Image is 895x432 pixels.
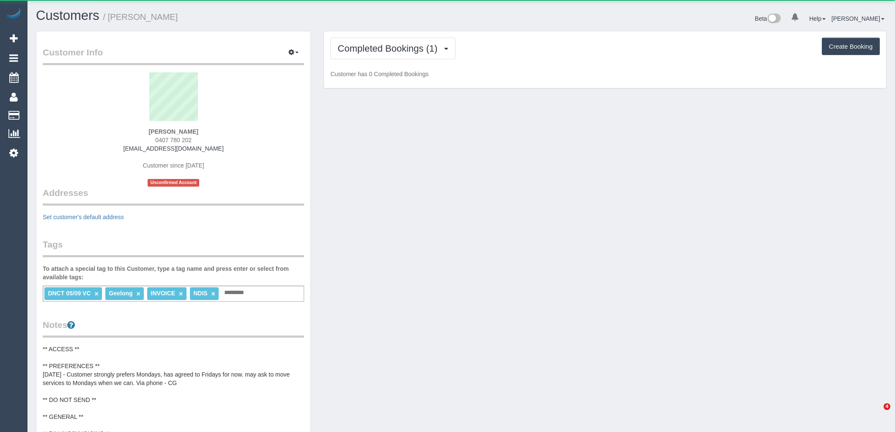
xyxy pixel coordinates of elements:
[148,128,198,135] strong: [PERSON_NAME]
[822,38,880,55] button: Create Booking
[755,15,781,22] a: Beta
[179,290,183,297] a: ×
[109,290,133,297] span: Geelong
[94,290,98,297] a: ×
[338,43,442,54] span: Completed Bookings (1)
[148,179,199,186] span: Unconfirmed Account
[48,290,91,297] span: DNCT 05/09 VC
[136,290,140,297] a: ×
[5,8,22,20] img: Automaid Logo
[193,290,207,297] span: NDIS
[43,46,304,65] legend: Customer Info
[43,319,304,338] legend: Notes
[767,14,781,25] img: New interface
[103,12,178,22] small: / [PERSON_NAME]
[155,137,192,143] span: 0407 780 202
[143,162,204,169] span: Customer since [DATE]
[832,15,884,22] a: [PERSON_NAME]
[36,8,99,23] a: Customers
[866,403,887,424] iframe: Intercom live chat
[43,238,304,257] legend: Tags
[211,290,215,297] a: ×
[43,214,124,220] a: Set customer's default address
[43,264,304,281] label: To attach a special tag to this Customer, type a tag name and press enter or select from availabl...
[330,70,880,78] p: Customer has 0 Completed Bookings
[151,290,176,297] span: INVOICE
[809,15,826,22] a: Help
[124,145,224,152] a: [EMAIL_ADDRESS][DOMAIN_NAME]
[330,38,456,59] button: Completed Bookings (1)
[884,403,890,410] span: 4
